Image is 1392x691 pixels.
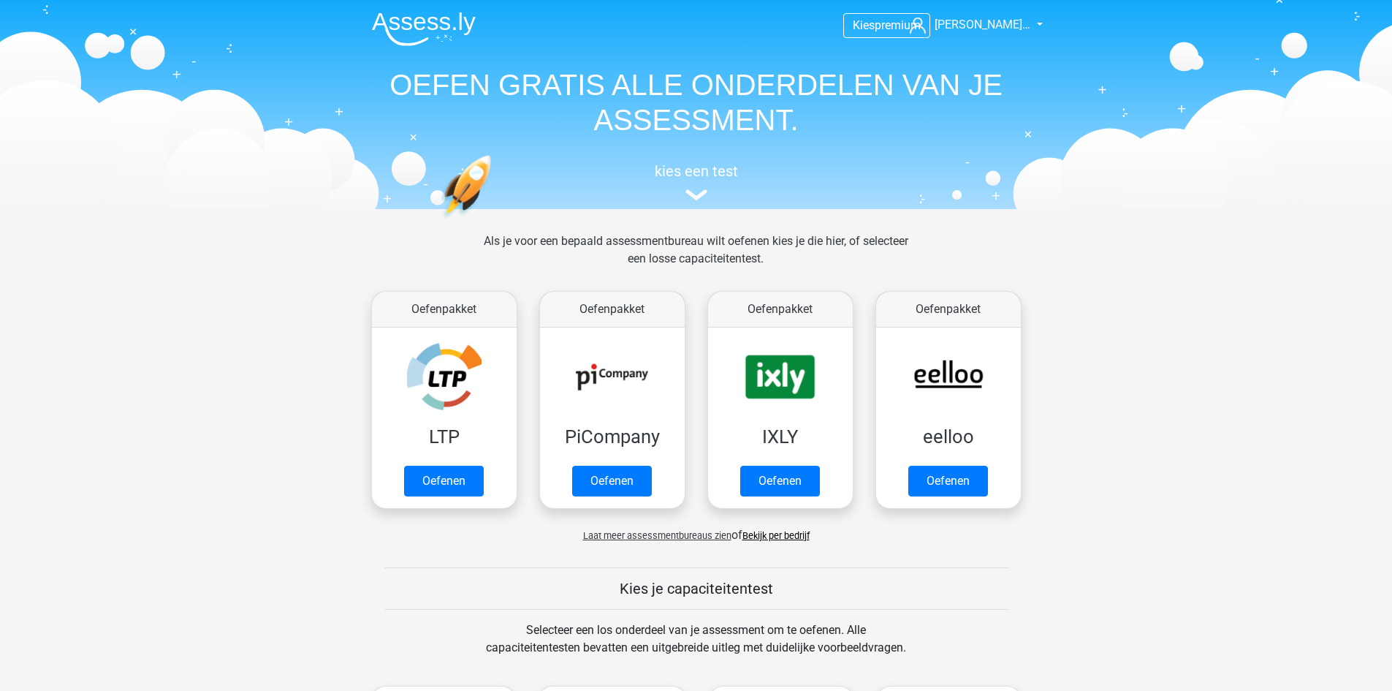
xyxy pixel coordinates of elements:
[583,530,731,541] span: Laat meer assessmentbureaus zien
[853,18,875,32] span: Kies
[360,67,1032,137] h1: OEFEN GRATIS ALLE ONDERDELEN VAN JE ASSESSMENT.
[360,515,1032,544] div: of
[372,12,476,46] img: Assessly
[441,155,548,287] img: oefenen
[935,18,1030,31] span: [PERSON_NAME]…
[844,15,929,35] a: Kiespremium
[685,189,707,200] img: assessment
[360,162,1032,201] a: kies een test
[742,530,810,541] a: Bekijk per bedrijf
[875,18,921,32] span: premium
[384,580,1008,597] h5: Kies je capaciteitentest
[472,622,920,674] div: Selecteer een los onderdeel van je assessment om te oefenen. Alle capaciteitentesten bevatten een...
[908,466,988,496] a: Oefenen
[472,233,920,285] div: Als je voor een bepaald assessmentbureau wilt oefenen kies je die hier, of selecteer een losse ca...
[740,466,820,496] a: Oefenen
[904,16,1032,34] a: [PERSON_NAME]…
[572,466,652,496] a: Oefenen
[360,162,1032,180] h5: kies een test
[404,466,484,496] a: Oefenen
